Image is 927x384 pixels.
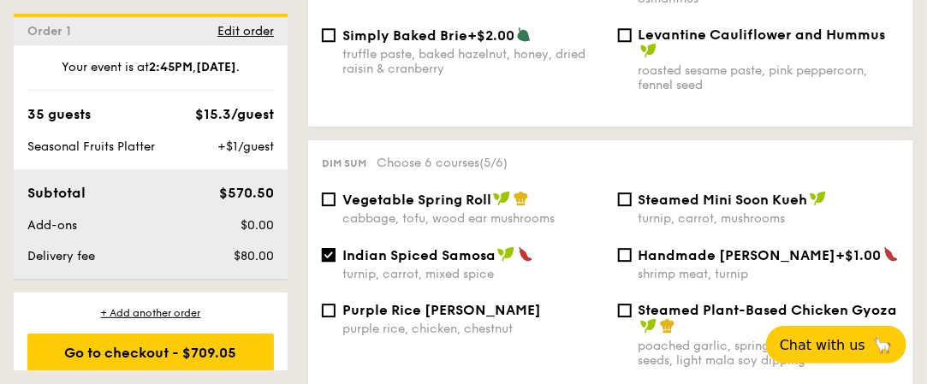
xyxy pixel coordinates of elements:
[640,318,657,334] img: icon-vegan.f8ff3823.svg
[27,59,274,91] div: Your event is at , .
[195,104,274,125] div: $15.3/guest
[514,191,529,206] img: icon-chef-hat.a58ddaea.svg
[322,304,336,317] input: Purple Rice [PERSON_NAME]purple rice, chicken, chestnut
[780,337,865,353] span: Chat with us
[618,248,632,262] input: Handmade [PERSON_NAME]+$1.00shrimp meat, turnip
[342,192,491,208] span: Vegetable Spring Roll
[660,318,675,334] img: icon-chef-hat.a58ddaea.svg
[618,28,632,42] input: Levantine Cauliflower and Hummusroasted sesame paste, pink peppercorn, fennel seed
[27,334,274,371] div: Go to checkout - $709.05
[518,246,533,262] img: icon-spicy.37a8142b.svg
[342,47,604,76] div: truffle paste, baked hazelnut, honey, dried raisin & cranberry
[27,185,86,201] span: Subtotal
[872,335,893,355] span: 🦙
[27,218,77,233] span: Add-ons
[322,192,336,206] input: Vegetable Spring Rollcabbage, tofu, wood ear mushrooms
[516,27,532,42] img: icon-vegetarian.fe4039eb.svg
[467,27,514,44] span: +$2.00
[766,326,906,363] button: Chat with us🦙
[836,247,882,263] span: +$1.00
[241,218,274,233] span: $0.00
[322,28,336,42] input: Simply Baked Brie+$2.00truffle paste, baked hazelnut, honey, dried raisin & cranberry
[219,185,274,201] span: $570.50
[27,139,155,154] span: Seasonal Fruits Platter
[149,60,193,74] strong: 2:45PM
[493,191,510,206] img: icon-vegan.f8ff3823.svg
[618,192,632,206] input: Steamed Mini Soon Kuehturnip, carrot, mushrooms
[377,156,508,170] span: Choose 6 courses
[234,249,274,263] span: $80.00
[640,43,657,58] img: icon-vegan.f8ff3823.svg
[342,27,467,44] span: Simply Baked Brie
[639,339,900,368] div: poached garlic, spring onion, black sesame seeds, light mala soy dipping
[618,304,632,317] input: Steamed Plant-Based Chicken Gyozapoached garlic, spring onion, black sesame seeds, light mala soy...
[322,157,366,169] span: Dim sum
[27,306,274,320] div: + Add another order
[217,139,274,154] span: +$1/guest
[342,267,604,281] div: turnip, carrot, mixed spice
[27,24,78,38] span: Order 1
[27,104,91,125] div: 35 guests
[342,302,541,318] span: Purple Rice [PERSON_NAME]
[27,249,95,263] span: Delivery fee
[217,24,274,38] span: Edit order
[639,211,900,226] div: turnip, carrot, mushrooms
[639,302,898,318] span: Steamed Plant-Based Chicken Gyoza
[342,211,604,226] div: cabbage, tofu, wood ear mushrooms
[810,191,827,206] img: icon-vegan.f8ff3823.svg
[342,322,604,336] div: purple rice, chicken, chestnut
[883,246,899,262] img: icon-spicy.37a8142b.svg
[639,63,900,92] div: roasted sesame paste, pink peppercorn, fennel seed
[639,192,808,208] span: Steamed Mini Soon Kueh
[639,267,900,281] div: shrimp meat, turnip
[639,27,886,43] span: Levantine Cauliflower and Hummus
[196,60,236,74] strong: [DATE]
[639,247,836,263] span: Handmade [PERSON_NAME]
[322,248,336,262] input: Indian Spiced Samosaturnip, carrot, mixed spice
[479,156,508,170] span: (5/6)
[497,246,514,262] img: icon-vegan.f8ff3823.svg
[342,247,496,263] span: Indian Spiced Samosa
